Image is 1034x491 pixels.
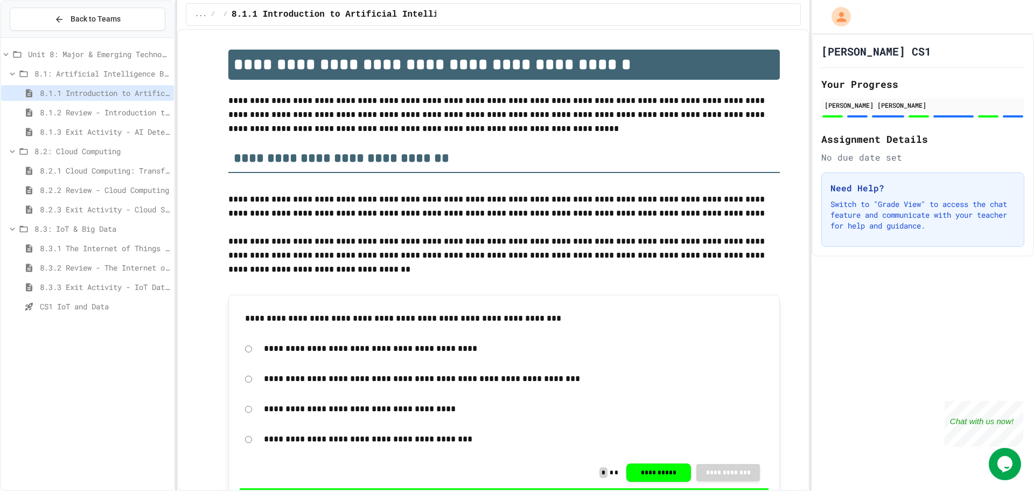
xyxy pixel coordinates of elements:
span: 8.3.1 The Internet of Things and Big Data: Our Connected Digital World [40,243,170,254]
h3: Need Help? [830,182,1015,195]
p: Switch to "Grade View" to access the chat feature and communicate with your teacher for help and ... [830,199,1015,231]
div: [PERSON_NAME] [PERSON_NAME] [825,100,1021,110]
iframe: chat widget [989,448,1023,480]
span: / [211,10,215,19]
iframe: chat widget [945,401,1023,447]
span: 8.3.2 Review - The Internet of Things and Big Data [40,262,170,273]
span: Unit 8: Major & Emerging Technologies [28,49,170,60]
span: 8.1.3 Exit Activity - AI Detective [40,126,170,137]
span: 8.3.3 Exit Activity - IoT Data Detective Challenge [40,281,170,293]
div: No due date set [821,151,1024,164]
h2: Assignment Details [821,132,1024,147]
span: CS1 IoT and Data [40,301,170,312]
h1: [PERSON_NAME] CS1 [821,44,931,59]
span: 8.2: Cloud Computing [34,146,170,157]
span: ... [195,10,207,19]
div: My Account [820,4,854,29]
span: 8.1.1 Introduction to Artificial Intelligence [232,8,464,21]
span: 8.2.2 Review - Cloud Computing [40,184,170,196]
span: 8.2.3 Exit Activity - Cloud Service Detective [40,204,170,215]
span: 8.1.1 Introduction to Artificial Intelligence [40,87,170,99]
span: 8.1.2 Review - Introduction to Artificial Intelligence [40,107,170,118]
h2: Your Progress [821,77,1024,92]
span: 8.1: Artificial Intelligence Basics [34,68,170,79]
span: / [223,10,227,19]
span: Back to Teams [71,13,121,25]
span: 8.3: IoT & Big Data [34,223,170,234]
span: 8.2.1 Cloud Computing: Transforming the Digital World [40,165,170,176]
button: Back to Teams [10,8,165,31]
